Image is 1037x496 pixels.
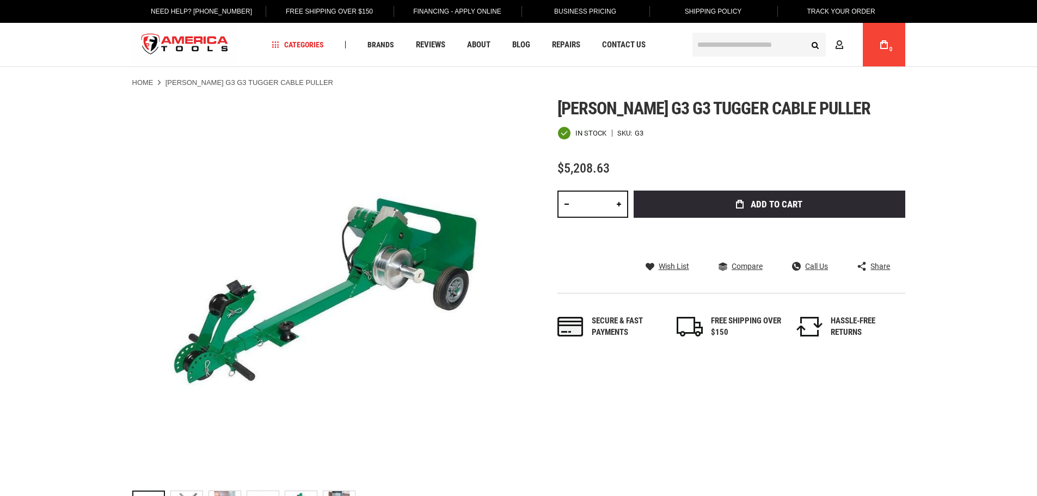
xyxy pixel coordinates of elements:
a: Call Us [792,261,828,271]
img: America Tools [132,25,238,65]
div: Secure & fast payments [592,315,662,339]
span: Blog [512,41,530,49]
a: Compare [719,261,763,271]
a: Blog [507,38,535,52]
a: Categories [267,38,329,52]
div: FREE SHIPPING OVER $150 [711,315,782,339]
span: Share [870,262,890,270]
a: Repairs [547,38,585,52]
span: $5,208.63 [557,161,610,176]
span: Categories [272,41,324,48]
button: Add to Cart [634,191,905,218]
span: 0 [889,46,893,52]
a: 0 [874,23,894,66]
span: Reviews [416,41,445,49]
span: Shipping Policy [685,8,742,15]
img: payments [557,317,584,336]
img: GREENLEE G3 G3 TUGGER CABLE PULLER [132,99,519,485]
span: Brands [367,41,394,48]
span: [PERSON_NAME] g3 g3 tugger cable puller [557,98,871,119]
div: G3 [635,130,643,137]
span: About [467,41,490,49]
a: Home [132,78,154,88]
a: Contact Us [597,38,651,52]
span: In stock [575,130,606,137]
div: Availability [557,126,606,140]
img: returns [796,317,823,336]
span: Compare [732,262,763,270]
span: Wish List [659,262,689,270]
span: Add to Cart [751,200,802,209]
span: Repairs [552,41,580,49]
a: Wish List [646,261,689,271]
strong: SKU [617,130,635,137]
div: HASSLE-FREE RETURNS [831,315,901,339]
a: Reviews [411,38,450,52]
a: About [462,38,495,52]
span: Call Us [805,262,828,270]
img: shipping [677,317,703,336]
span: Contact Us [602,41,646,49]
strong: [PERSON_NAME] G3 G3 TUGGER CABLE PULLER [165,78,333,87]
a: store logo [132,25,238,65]
a: Brands [363,38,399,52]
button: Search [805,34,826,55]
